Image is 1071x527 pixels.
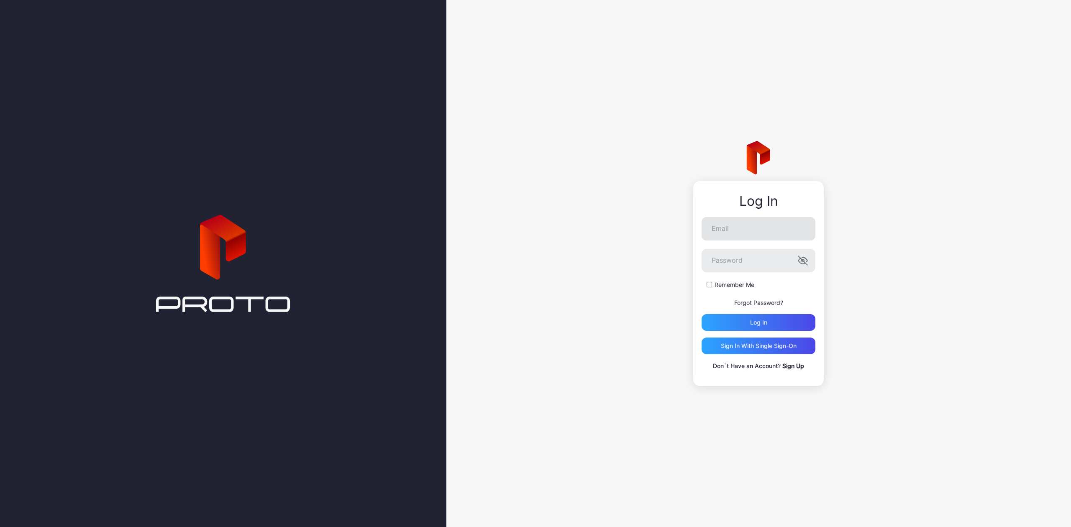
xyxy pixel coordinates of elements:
div: Sign in With Single Sign-On [721,343,797,349]
button: Log in [702,314,815,331]
button: Sign in With Single Sign-On [702,338,815,354]
a: Sign Up [782,362,804,369]
a: Forgot Password? [734,299,783,306]
input: Password [702,249,815,272]
div: Log In [702,194,815,209]
button: Password [798,256,808,266]
input: Email [702,217,815,240]
label: Remember Me [715,281,754,289]
p: Don`t Have an Account? [702,361,815,371]
div: Log in [750,319,767,326]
